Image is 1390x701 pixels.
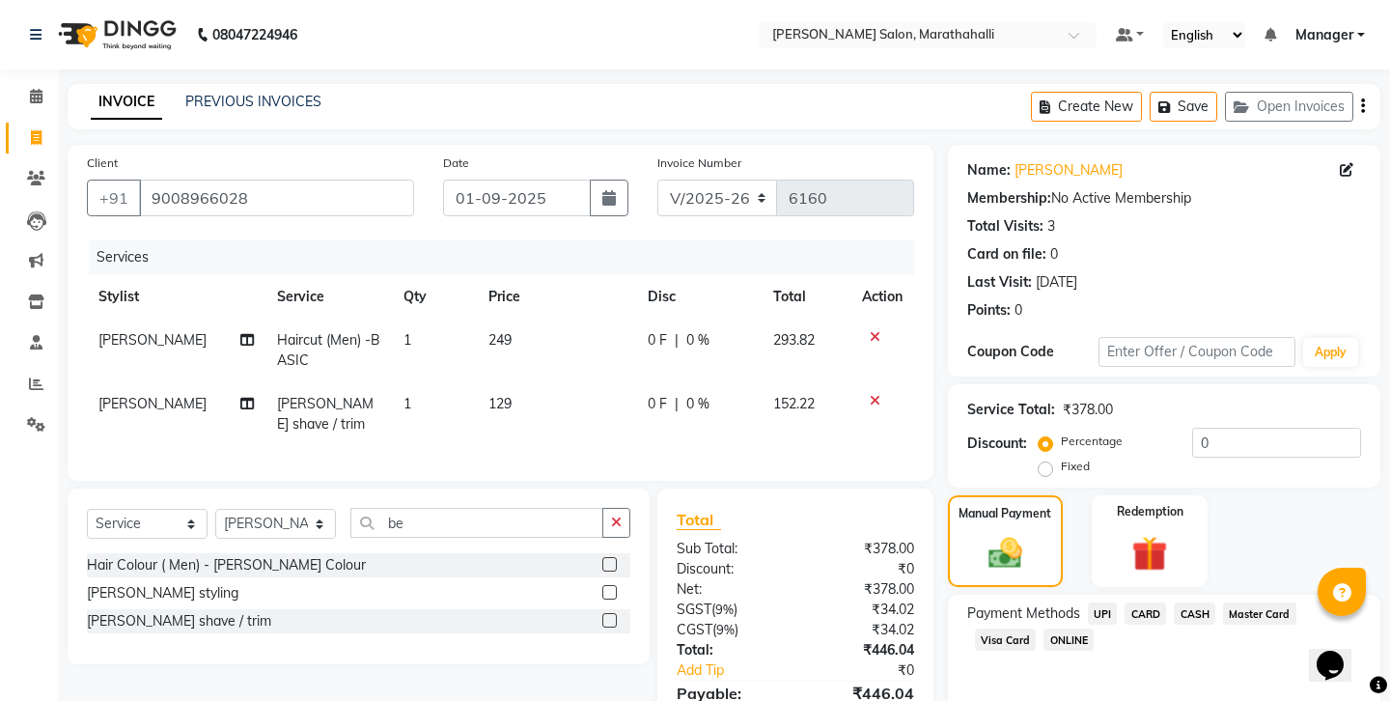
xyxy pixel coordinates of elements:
[648,394,667,414] span: 0 F
[795,579,929,600] div: ₹378.00
[1303,338,1358,367] button: Apply
[967,188,1361,209] div: No Active Membership
[967,244,1046,265] div: Card on file:
[265,275,392,319] th: Service
[795,600,929,620] div: ₹34.02
[488,395,512,412] span: 129
[1150,92,1217,122] button: Save
[87,275,265,319] th: Stylist
[975,629,1037,651] span: Visa Card
[477,275,637,319] th: Price
[1047,216,1055,237] div: 3
[277,395,374,433] span: [PERSON_NAME] shave / trim
[967,188,1051,209] div: Membership:
[675,394,679,414] span: |
[1098,337,1295,367] input: Enter Offer / Coupon Code
[185,93,321,110] a: PREVIOUS INVOICES
[967,400,1055,420] div: Service Total:
[403,395,411,412] span: 1
[87,180,141,216] button: +91
[1117,503,1183,520] label: Redemption
[978,534,1033,573] img: _cash.svg
[662,600,795,620] div: ( )
[350,508,603,538] input: Search or Scan
[795,640,929,660] div: ₹446.04
[716,622,735,637] span: 9%
[967,603,1080,624] span: Payment Methods
[762,275,850,319] th: Total
[1061,433,1123,450] label: Percentage
[795,620,929,640] div: ₹34.02
[773,395,815,412] span: 152.22
[87,583,238,603] div: [PERSON_NAME] styling
[1050,244,1058,265] div: 0
[675,330,679,350] span: |
[1121,532,1179,576] img: _gift.svg
[443,154,469,172] label: Date
[1125,603,1166,625] span: CARD
[1295,25,1353,45] span: Manager
[98,331,207,349] span: [PERSON_NAME]
[795,539,929,559] div: ₹378.00
[488,331,512,349] span: 249
[403,331,411,349] span: 1
[715,602,734,617] span: 9%
[967,342,1098,362] div: Coupon Code
[1015,300,1022,321] div: 0
[87,611,271,631] div: [PERSON_NAME] shave / trim
[686,330,709,350] span: 0 %
[87,555,366,575] div: Hair Colour ( Men) - [PERSON_NAME] Colour
[967,160,1011,181] div: Name:
[1309,624,1371,682] iframe: chat widget
[1174,603,1215,625] span: CASH
[49,8,181,62] img: logo
[967,272,1032,293] div: Last Visit:
[1015,160,1123,181] a: [PERSON_NAME]
[87,154,118,172] label: Client
[677,510,721,530] span: Total
[1223,603,1296,625] span: Master Card
[662,660,818,681] a: Add Tip
[212,8,297,62] b: 08047224946
[1043,629,1094,651] span: ONLINE
[1036,272,1077,293] div: [DATE]
[677,621,712,638] span: CGST
[967,300,1011,321] div: Points:
[1225,92,1353,122] button: Open Invoices
[89,239,929,275] div: Services
[1063,400,1113,420] div: ₹378.00
[967,216,1043,237] div: Total Visits:
[662,620,795,640] div: ( )
[139,180,414,216] input: Search by Name/Mobile/Email/Code
[636,275,761,319] th: Disc
[662,579,795,600] div: Net:
[648,330,667,350] span: 0 F
[677,601,711,618] span: SGST
[967,434,1027,454] div: Discount:
[277,331,380,369] span: Haircut (Men) -BASIC
[818,660,929,681] div: ₹0
[662,640,795,660] div: Total:
[1088,603,1118,625] span: UPI
[91,85,162,120] a: INVOICE
[662,539,795,559] div: Sub Total:
[773,331,815,349] span: 293.82
[392,275,477,319] th: Qty
[850,275,914,319] th: Action
[662,559,795,579] div: Discount:
[98,395,207,412] span: [PERSON_NAME]
[1031,92,1142,122] button: Create New
[686,394,709,414] span: 0 %
[959,505,1051,522] label: Manual Payment
[1061,458,1090,475] label: Fixed
[657,154,741,172] label: Invoice Number
[795,559,929,579] div: ₹0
